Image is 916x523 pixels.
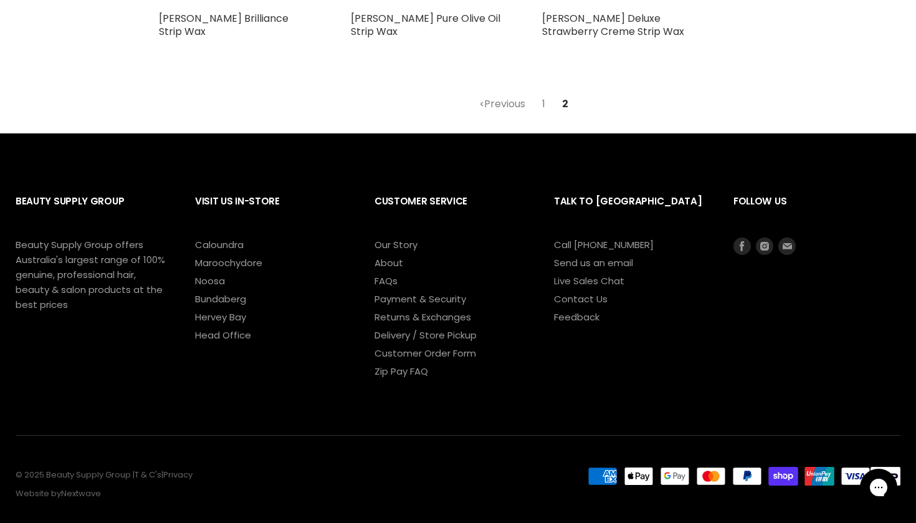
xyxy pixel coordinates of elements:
a: Feedback [554,310,599,324]
a: Bundaberg [195,292,246,305]
a: T & C's [135,469,161,481]
a: Our Story [375,238,417,251]
a: Send us an email [554,256,633,269]
a: Customer Order Form [375,347,476,360]
a: Zip Pay FAQ [375,365,428,378]
h2: Talk to [GEOGRAPHIC_DATA] [554,186,708,238]
p: © 2025 Beauty Supply Group | | Website by [16,471,539,499]
a: Payment & Security [375,292,466,305]
a: About [375,256,403,269]
a: Head Office [195,329,251,342]
a: Call [PHONE_NUMBER] [554,238,654,251]
a: Previous [472,93,532,115]
a: [PERSON_NAME] Brilliance Strip Wax [159,11,289,39]
p: Beauty Supply Group offers Australia's largest range of 100% genuine, professional hair, beauty &... [16,238,165,312]
a: [PERSON_NAME] Pure Olive Oil Strip Wax [351,11,500,39]
a: Live Sales Chat [554,274,624,287]
h2: Follow us [733,186,900,238]
a: Maroochydore [195,256,262,269]
a: Privacy [163,469,193,481]
a: [PERSON_NAME] Deluxe Strawberry Creme Strip Wax [542,11,684,39]
a: 1 [535,93,552,115]
a: Nextwave [61,487,101,499]
a: Noosa [195,274,225,287]
a: Hervey Bay [195,310,246,324]
h2: Beauty Supply Group [16,186,170,238]
a: Caloundra [195,238,244,251]
a: Contact Us [554,292,608,305]
h2: Visit Us In-Store [195,186,350,238]
a: Delivery / Store Pickup [375,329,477,342]
span: 2 [555,93,575,115]
h2: Customer Service [375,186,529,238]
a: Returns & Exchanges [375,310,471,324]
iframe: Gorgias live chat messenger [854,464,904,511]
a: FAQs [375,274,398,287]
